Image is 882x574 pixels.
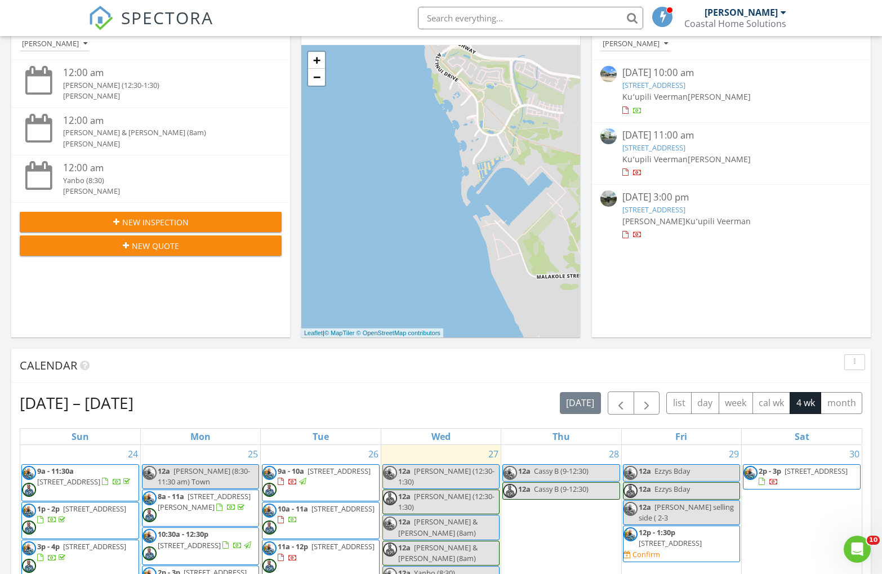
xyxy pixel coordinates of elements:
[158,529,253,550] a: 10:30a - 12:30p [STREET_ADDRESS]
[63,139,260,149] div: [PERSON_NAME]
[246,445,260,463] a: Go to August 25, 2025
[63,161,260,175] div: 12:00 am
[608,391,634,415] button: Previous
[688,154,751,164] span: [PERSON_NAME]
[398,542,478,563] span: [PERSON_NAME] & [PERSON_NAME] (8am)
[308,52,325,69] a: Zoom in
[607,445,621,463] a: Go to August 28, 2025
[705,7,778,18] div: [PERSON_NAME]
[278,504,375,524] a: 10a - 11a [STREET_ADDRESS]
[654,484,690,494] span: Ezzys Bday
[503,466,517,480] img: gn7a0392.jpg
[21,464,139,501] a: 9a - 11:30a [STREET_ADDRESS]
[63,541,126,551] span: [STREET_ADDRESS]
[63,80,260,91] div: [PERSON_NAME] (12:30-1:30)
[383,491,397,505] img: 05226786d0c24c0d8b5d64a368e56f7c.jpg
[398,517,411,527] span: 12a
[847,445,862,463] a: Go to August 30, 2025
[759,466,848,487] a: 2p - 3p [STREET_ADDRESS]
[21,502,139,539] a: 1p - 2p [STREET_ADDRESS]
[301,328,443,338] div: |
[20,212,282,232] button: New Inspection
[790,392,821,414] button: 4 wk
[639,527,702,548] a: 12p - 1:30p [STREET_ADDRESS]
[308,466,371,476] span: [STREET_ADDRESS]
[623,484,638,498] img: 05226786d0c24c0d8b5d64a368e56f7c.jpg
[639,466,651,476] span: 12a
[357,330,440,336] a: © OpenStreetMap contributors
[278,466,371,487] a: 9a - 10a [STREET_ADDRESS]
[600,66,617,82] img: streetview
[603,40,668,48] div: [PERSON_NAME]
[22,40,87,48] div: [PERSON_NAME]
[639,502,651,512] span: 12a
[63,66,260,80] div: 12:00 am
[534,484,589,494] span: Cassy B (9-12:30)
[639,484,651,494] span: 12a
[37,477,100,487] span: [STREET_ADDRESS]
[518,484,531,494] span: 12a
[844,536,871,563] iframe: Intercom live chat
[310,429,331,444] a: Tuesday
[63,91,260,101] div: [PERSON_NAME]
[622,128,841,143] div: [DATE] 11:00 am
[600,37,670,52] button: [PERSON_NAME]
[63,114,260,128] div: 12:00 am
[20,37,90,52] button: [PERSON_NAME]
[308,69,325,86] a: Zoom out
[142,490,259,527] a: 8a - 11a [STREET_ADDRESS][PERSON_NAME]
[37,504,126,524] a: 1p - 2p [STREET_ADDRESS]
[623,466,638,480] img: gn7a0392.jpg
[142,546,157,560] img: 05226786d0c24c0d8b5d64a368e56f7c.jpg
[142,466,157,480] img: gn7a0392.jpg
[622,154,688,164] span: Kuʻupili Veerman
[142,527,259,564] a: 10:30a - 12:30p [STREET_ADDRESS]
[278,466,304,476] span: 9a - 10a
[304,330,323,336] a: Leaflet
[792,429,812,444] a: Saturday
[691,392,719,414] button: day
[262,464,379,501] a: 9a - 10a [STREET_ADDRESS]
[623,527,638,541] img: gn7a0392.jpg
[158,466,250,487] span: [PERSON_NAME] (8:30-11:30 am) Town
[398,491,411,501] span: 12a
[867,536,880,545] span: 10
[88,6,113,30] img: The Best Home Inspection Software - Spectora
[623,549,660,560] a: Confirm
[398,466,495,487] span: [PERSON_NAME] (12:30-1:30)
[398,491,495,512] span: [PERSON_NAME] (12:30-1:30)
[20,358,77,373] span: Calendar
[622,204,685,215] a: [STREET_ADDRESS]
[63,186,260,197] div: [PERSON_NAME]
[121,6,213,29] span: SPECTORA
[743,464,861,490] a: 2p - 3p [STREET_ADDRESS]
[366,445,381,463] a: Go to August 26, 2025
[600,190,862,241] a: [DATE] 3:00 pm [STREET_ADDRESS] [PERSON_NAME]Kuʻupili Veerman
[622,190,841,204] div: [DATE] 3:00 pm
[188,429,213,444] a: Monday
[418,7,643,29] input: Search everything...
[666,392,692,414] button: list
[639,538,702,548] span: [STREET_ADDRESS]
[622,66,841,80] div: [DATE] 10:00 am
[278,541,308,551] span: 11a - 12p
[158,491,251,512] span: [STREET_ADDRESS][PERSON_NAME]
[37,541,60,551] span: 3p - 4p
[22,520,36,535] img: 05226786d0c24c0d8b5d64a368e56f7c.jpg
[600,128,617,145] img: streetview
[63,504,126,514] span: [STREET_ADDRESS]
[383,542,397,557] img: 05226786d0c24c0d8b5d64a368e56f7c.jpg
[600,128,862,179] a: [DATE] 11:00 am [STREET_ADDRESS] Kuʻupili Veerman[PERSON_NAME]
[142,491,157,505] img: gn7a0392.jpg
[20,391,133,414] h2: [DATE] – [DATE]
[634,391,660,415] button: Next
[132,240,179,252] span: New Quote
[37,466,132,487] a: 9a - 11:30a [STREET_ADDRESS]
[503,484,517,498] img: 05226786d0c24c0d8b5d64a368e56f7c.jpg
[262,466,277,480] img: gn7a0392.jpg
[622,143,685,153] a: [STREET_ADDRESS]
[22,504,36,518] img: gn7a0392.jpg
[63,127,260,138] div: [PERSON_NAME] & [PERSON_NAME] (8am)
[684,18,786,29] div: Coastal Home Solutions
[22,483,36,497] img: 05226786d0c24c0d8b5d64a368e56f7c.jpg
